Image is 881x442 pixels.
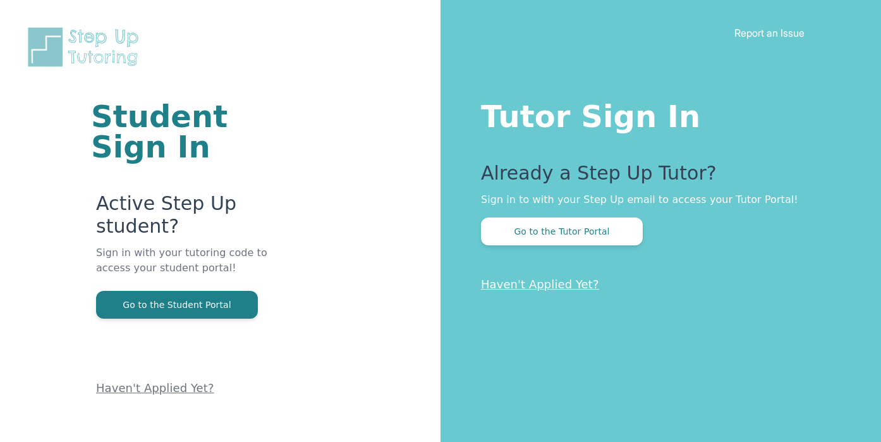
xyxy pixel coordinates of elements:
p: Sign in with your tutoring code to access your student portal! [96,245,289,291]
a: Report an Issue [734,27,805,39]
a: Go to the Student Portal [96,298,258,310]
a: Haven't Applied Yet? [481,278,599,291]
button: Go to the Tutor Portal [481,218,643,245]
a: Haven't Applied Yet? [96,381,214,395]
p: Active Step Up student? [96,192,289,245]
a: Go to the Tutor Portal [481,225,643,237]
p: Already a Step Up Tutor? [481,162,830,192]
h1: Student Sign In [91,101,289,162]
p: Sign in to with your Step Up email to access your Tutor Portal! [481,192,830,207]
button: Go to the Student Portal [96,291,258,319]
h1: Tutor Sign In [481,96,830,132]
img: Step Up Tutoring horizontal logo [25,25,147,69]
